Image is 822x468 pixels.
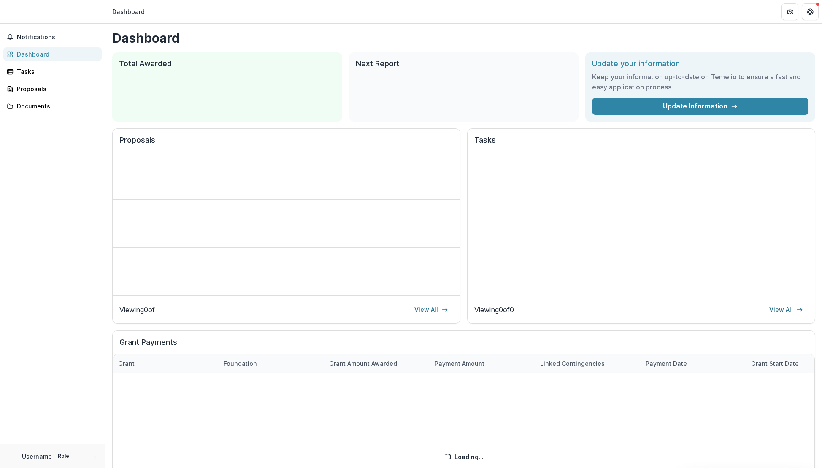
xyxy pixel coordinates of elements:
[764,303,808,317] a: View All
[474,305,514,315] p: Viewing 0 of 0
[3,47,102,61] a: Dashboard
[112,30,815,46] h1: Dashboard
[119,59,335,68] h2: Total Awarded
[109,5,148,18] nav: breadcrumb
[592,72,808,92] h3: Keep your information up-to-date on Temelio to ensure a fast and easy application process.
[17,34,98,41] span: Notifications
[22,452,52,461] p: Username
[55,452,72,460] p: Role
[17,67,95,76] div: Tasks
[3,99,102,113] a: Documents
[119,338,808,354] h2: Grant Payments
[802,3,819,20] button: Get Help
[17,84,95,93] div: Proposals
[119,135,453,151] h2: Proposals
[592,98,808,115] a: Update Information
[781,3,798,20] button: Partners
[592,59,808,68] h2: Update your information
[90,451,100,461] button: More
[3,65,102,78] a: Tasks
[474,135,808,151] h2: Tasks
[119,305,155,315] p: Viewing 0 of
[17,102,95,111] div: Documents
[409,303,453,317] a: View All
[3,82,102,96] a: Proposals
[356,59,572,68] h2: Next Report
[112,7,145,16] div: Dashboard
[17,50,95,59] div: Dashboard
[3,30,102,44] button: Notifications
